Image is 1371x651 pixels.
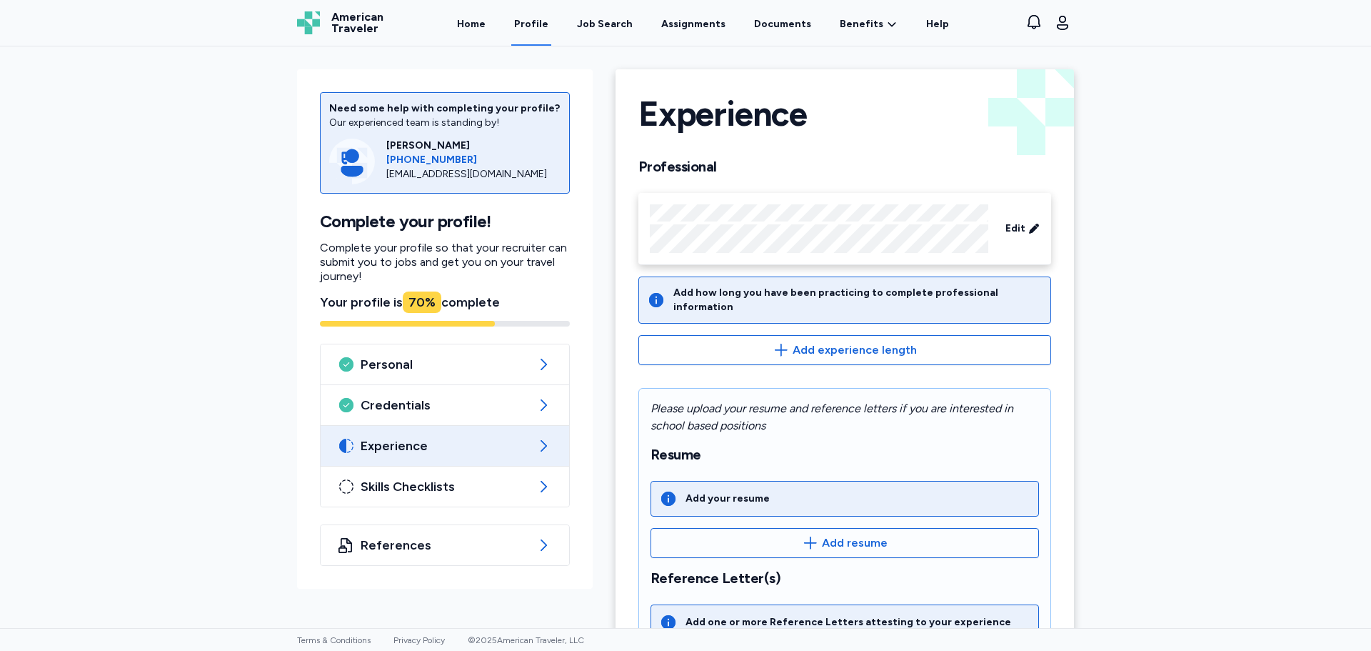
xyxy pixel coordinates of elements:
div: [PERSON_NAME] [386,139,561,153]
span: Personal [361,356,529,373]
div: 70 % [403,292,441,313]
div: Need some help with completing your profile? [329,101,561,116]
h1: Experience [638,92,807,135]
div: Add one or more Reference Letters attesting to your experience [685,615,1011,630]
img: Consultant [329,139,375,184]
span: Add resume [822,535,888,552]
a: Benefits [840,17,898,31]
span: © 2025 American Traveler, LLC [468,635,584,645]
div: Please upload your resume and reference letters if you are interested in school based positions [651,400,1039,434]
a: Terms & Conditions [297,635,371,645]
div: Add your resume [685,492,770,506]
div: Our experienced team is standing by! [329,116,561,130]
span: References [361,537,529,554]
h2: Professional [638,158,1051,176]
span: Benefits [840,17,883,31]
a: [PHONE_NUMBER] [386,153,561,167]
span: Add experience length [793,342,917,359]
a: Privacy Policy [393,635,445,645]
p: Complete your profile so that your recruiter can submit you to jobs and get you on your travel jo... [320,241,570,284]
div: Your profile is complete [320,292,570,312]
div: Edit [638,193,1051,265]
img: Logo [297,11,320,34]
a: Profile [511,1,551,46]
h2: Resume [651,446,1039,464]
span: Skills Checklists [361,478,529,495]
h2: Reference Letter(s) [651,570,1039,587]
div: [EMAIL_ADDRESS][DOMAIN_NAME] [386,167,561,182]
span: Edit [1005,222,1025,236]
div: Add how long you have been practicing to complete professional information [673,286,1042,314]
div: Job Search [577,17,633,31]
span: Credentials [361,397,529,414]
button: Add experience length [638,335,1051,365]
h1: Complete your profile! [320,211,570,232]
span: Experience [361,437,529,454]
span: American Traveler [331,11,383,34]
button: Add resume [651,528,1039,558]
